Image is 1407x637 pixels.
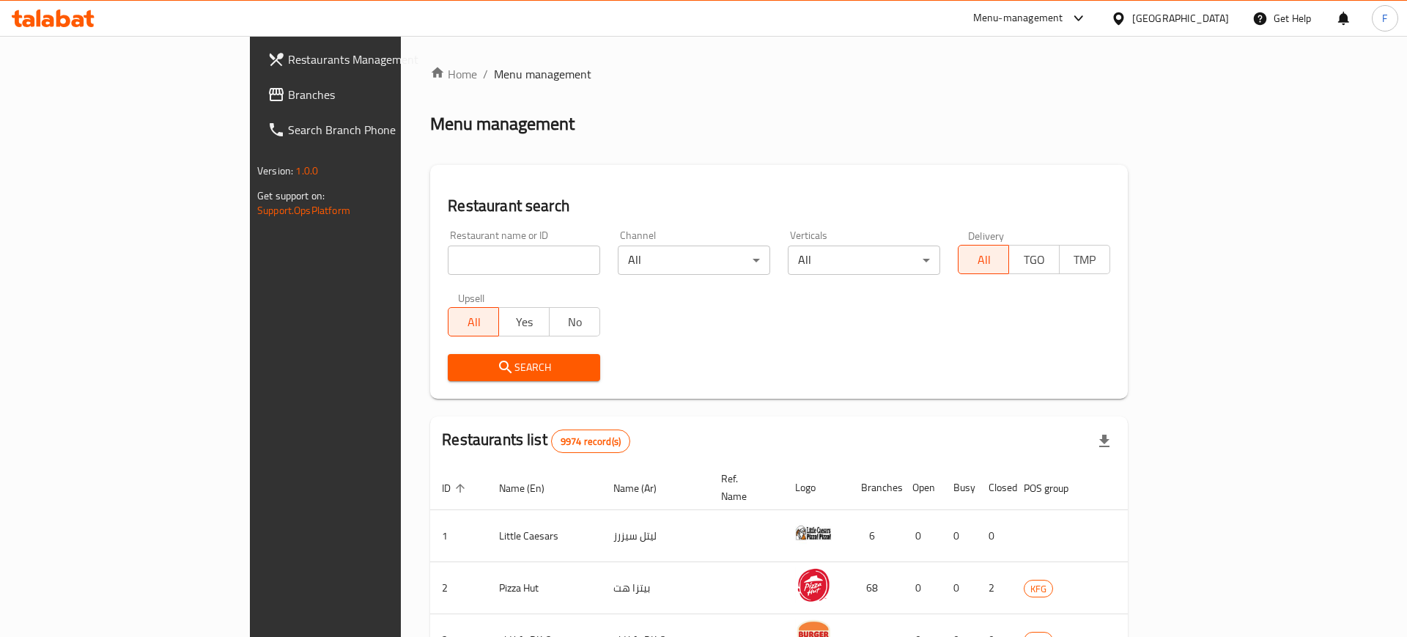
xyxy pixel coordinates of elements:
li: / [483,65,488,83]
td: 0 [901,562,942,614]
input: Search for restaurant name or ID.. [448,246,600,275]
th: Closed [977,465,1012,510]
button: No [549,307,600,336]
span: Search Branch Phone [288,121,473,139]
td: 0 [977,510,1012,562]
td: بيتزا هت [602,562,709,614]
th: Branches [849,465,901,510]
span: POS group [1024,479,1087,497]
th: Open [901,465,942,510]
td: 0 [942,510,977,562]
span: No [555,312,594,333]
span: F [1382,10,1387,26]
span: Get support on: [257,186,325,205]
div: Export file [1087,424,1122,459]
th: Logo [783,465,849,510]
div: All [618,246,770,275]
span: All [454,312,493,333]
td: Pizza Hut [487,562,602,614]
td: 6 [849,510,901,562]
span: ID [442,479,470,497]
div: Menu-management [973,10,1063,27]
span: Yes [505,312,544,333]
a: Search Branch Phone [256,112,485,147]
span: Name (Ar) [613,479,676,497]
button: All [958,245,1009,274]
nav: breadcrumb [430,65,1128,83]
span: Search [459,358,588,377]
td: 2 [977,562,1012,614]
button: TGO [1008,245,1060,274]
span: TGO [1015,249,1054,270]
span: KFG [1024,581,1052,597]
span: TMP [1066,249,1104,270]
a: Branches [256,77,485,112]
td: ليتل سيزرز [602,510,709,562]
span: Menu management [494,65,591,83]
div: Total records count [551,430,630,453]
a: Support.OpsPlatform [257,201,350,220]
td: 0 [942,562,977,614]
span: Version: [257,161,293,180]
img: Pizza Hut [795,567,832,603]
td: 68 [849,562,901,614]
h2: Menu management [430,112,575,136]
td: Little Caesars [487,510,602,562]
button: Search [448,354,600,381]
span: 1.0.0 [295,161,318,180]
button: All [448,307,499,336]
span: Restaurants Management [288,51,473,68]
span: Ref. Name [721,470,766,505]
th: Busy [942,465,977,510]
span: All [964,249,1003,270]
h2: Restaurant search [448,195,1110,217]
div: All [788,246,940,275]
img: Little Caesars [795,515,832,551]
button: Yes [498,307,550,336]
span: 9974 record(s) [552,435,629,449]
button: TMP [1059,245,1110,274]
td: 0 [901,510,942,562]
label: Upsell [458,292,485,303]
span: Branches [288,86,473,103]
span: Name (En) [499,479,564,497]
h2: Restaurants list [442,429,630,453]
div: [GEOGRAPHIC_DATA] [1132,10,1229,26]
label: Delivery [968,230,1005,240]
a: Restaurants Management [256,42,485,77]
